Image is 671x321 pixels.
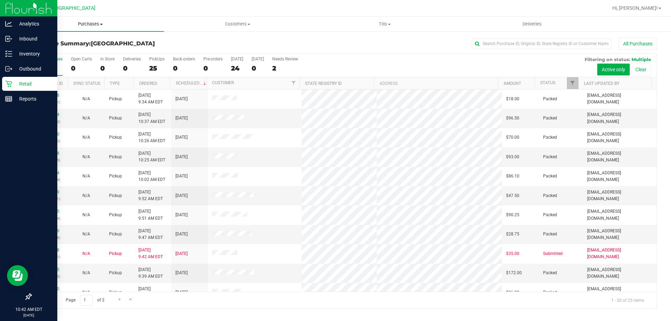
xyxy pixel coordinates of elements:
[587,150,652,163] span: [EMAIL_ADDRESS][DOMAIN_NAME]
[543,134,557,141] span: Packed
[175,115,188,122] span: [DATE]
[82,193,90,198] span: Not Applicable
[100,57,115,61] div: In Store
[5,20,12,27] inline-svg: Analytics
[311,21,458,27] span: Tills
[272,64,298,72] div: 2
[12,65,54,73] p: Outbound
[175,212,188,218] span: [DATE]
[73,81,100,86] a: Sync Status
[305,81,342,86] a: State Registry ID
[40,132,59,137] a: 12007520
[5,65,12,72] inline-svg: Outbound
[252,57,264,61] div: [DATE]
[587,208,652,221] span: [EMAIL_ADDRESS][DOMAIN_NAME]
[587,92,652,105] span: [EMAIL_ADDRESS][DOMAIN_NAME]
[506,270,522,276] span: $172.00
[619,38,657,50] button: All Purchases
[288,77,300,89] a: Filter
[175,154,188,160] span: [DATE]
[5,50,12,57] inline-svg: Inventory
[632,57,651,62] span: Multiple
[82,116,90,121] span: Not Applicable
[109,270,122,276] span: Pickup
[149,57,165,61] div: PickUps
[82,115,90,122] button: N/A
[587,170,652,183] span: [EMAIL_ADDRESS][DOMAIN_NAME]
[584,81,619,86] a: Last Updated By
[212,80,234,85] a: Customer
[82,212,90,217] span: Not Applicable
[110,81,120,86] a: Type
[3,306,54,313] p: 10:42 AM EDT
[543,212,557,218] span: Packed
[272,57,298,61] div: Needs Review
[631,64,651,75] button: Clear
[543,289,557,296] span: Packed
[109,212,122,218] span: Pickup
[12,50,54,58] p: Inventory
[82,174,90,178] span: Not Applicable
[252,64,264,72] div: 0
[612,5,658,11] span: Hi, [PERSON_NAME]!
[587,247,652,260] span: [EMAIL_ADDRESS][DOMAIN_NAME]
[311,17,458,31] a: Tills
[5,35,12,42] inline-svg: Inbound
[173,64,195,72] div: 0
[138,131,165,144] span: [DATE] 10:26 AM EDT
[71,64,92,72] div: 0
[138,267,163,280] span: [DATE] 9:39 AM EDT
[138,228,163,241] span: [DATE] 9:47 AM EDT
[40,170,59,175] a: 12007334
[40,209,59,214] a: 12007255
[82,290,90,295] span: Not Applicable
[567,77,578,89] a: Filter
[513,21,551,27] span: Deliveries
[7,265,28,286] iframe: Resource center
[506,192,519,199] span: $47.50
[109,115,122,122] span: Pickup
[5,80,12,87] inline-svg: Retail
[173,57,195,61] div: Back-orders
[138,247,163,260] span: [DATE] 9:42 AM EDT
[231,57,243,61] div: [DATE]
[82,154,90,160] button: N/A
[82,135,90,140] span: Not Applicable
[60,295,110,306] span: Page of 2
[109,173,122,180] span: Pickup
[138,92,163,105] span: [DATE] 9:34 AM EDT
[597,64,630,75] button: Active only
[12,20,54,28] p: Analytics
[506,173,519,180] span: $86.10
[176,81,208,86] a: Scheduled
[543,154,557,160] span: Packed
[504,81,521,86] a: Amount
[40,228,59,233] a: 12007249
[506,96,519,102] span: $18.00
[543,231,557,238] span: Packed
[82,173,90,180] button: N/A
[587,131,652,144] span: [EMAIL_ADDRESS][DOMAIN_NAME]
[149,64,165,72] div: 25
[82,270,90,276] button: N/A
[5,95,12,102] inline-svg: Reports
[12,95,54,103] p: Reports
[40,190,59,195] a: 12007279
[203,64,223,72] div: 0
[100,64,115,72] div: 0
[506,289,519,296] span: $36.00
[109,134,122,141] span: Pickup
[175,192,188,199] span: [DATE]
[543,192,557,199] span: Packed
[587,286,652,299] span: [EMAIL_ADDRESS][DOMAIN_NAME]
[115,295,125,304] a: Go to the next page
[138,286,163,299] span: [DATE] 8:14 AM EDT
[587,267,652,280] span: [EMAIL_ADDRESS][DOMAIN_NAME]
[40,267,59,272] a: 12007195
[543,96,557,102] span: Packed
[31,41,239,47] h3: Purchase Summary:
[506,212,519,218] span: $90.25
[109,289,122,296] span: Pickup
[17,17,164,31] a: Purchases
[82,231,90,238] button: N/A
